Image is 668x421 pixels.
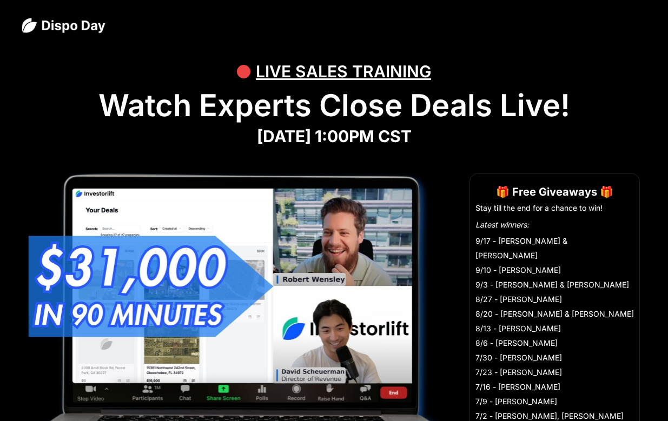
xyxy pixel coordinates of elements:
strong: [DATE] 1:00PM CST [257,126,412,146]
em: Latest winners: [475,220,529,229]
div: LIVE SALES TRAINING [256,55,431,88]
h1: Watch Experts Close Deals Live! [22,88,646,124]
li: Stay till the end for a chance to win! [475,203,634,213]
strong: 🎁 Free Giveaways 🎁 [496,185,613,198]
